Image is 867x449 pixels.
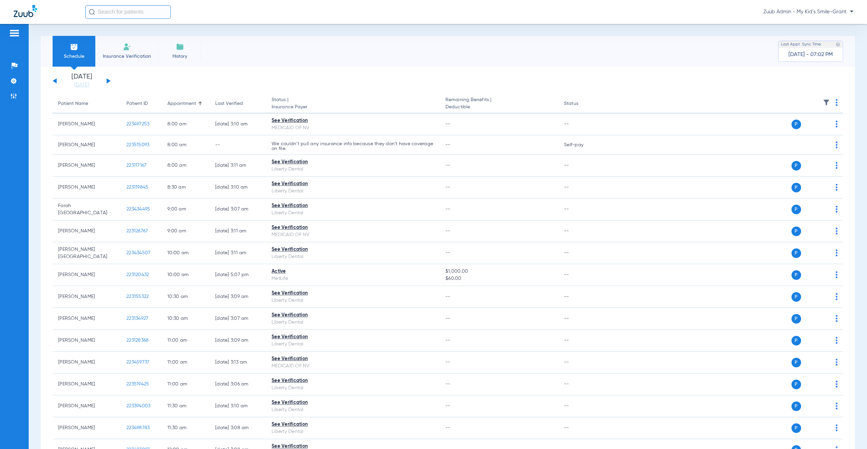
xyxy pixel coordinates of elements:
[445,275,553,282] span: $60.00
[272,355,435,363] div: See Verification
[833,416,867,449] iframe: Chat Widget
[559,308,605,330] td: --
[58,100,115,107] div: Patient Name
[792,402,801,411] span: P
[445,404,451,408] span: --
[272,231,435,239] div: MEDICAID OF NV
[126,360,149,365] span: 223459737
[272,384,435,392] div: Liberty Dental
[53,395,121,417] td: [PERSON_NAME]
[792,314,801,324] span: P
[445,382,451,386] span: --
[559,177,605,199] td: --
[559,113,605,135] td: --
[445,122,451,126] span: --
[559,220,605,242] td: --
[162,135,210,155] td: 8:00 AM
[836,206,838,213] img: group-dot-blue.svg
[9,29,20,37] img: hamburger-icon
[272,421,435,428] div: See Verification
[162,220,210,242] td: 9:00 AM
[445,268,553,275] span: $1,000.00
[61,82,102,89] a: [DATE]
[210,308,266,330] td: [DATE] 3:07 AM
[126,100,156,107] div: Patient ID
[162,155,210,177] td: 8:00 AM
[272,275,435,282] div: MetLife
[559,330,605,352] td: --
[53,113,121,135] td: [PERSON_NAME]
[210,330,266,352] td: [DATE] 3:09 AM
[53,308,121,330] td: [PERSON_NAME]
[836,228,838,234] img: group-dot-blue.svg
[164,53,196,60] span: History
[788,51,833,58] span: [DATE] - 07:02 PM
[559,242,605,264] td: --
[445,338,451,343] span: --
[162,286,210,308] td: 10:30 AM
[272,180,435,188] div: See Verification
[126,185,148,190] span: 223119845
[162,395,210,417] td: 11:30 AM
[445,294,451,299] span: --
[559,286,605,308] td: --
[126,207,150,212] span: 223434495
[58,100,88,107] div: Patient Name
[126,163,147,168] span: 223117167
[167,100,196,107] div: Appointment
[836,293,838,300] img: group-dot-blue.svg
[792,205,801,214] span: P
[272,319,435,326] div: Liberty Dental
[440,94,559,113] th: Remaining Benefits |
[215,100,243,107] div: Last Verified
[266,94,440,113] th: Status |
[823,99,830,106] img: filter.svg
[272,104,435,111] span: Insurance Payer
[126,294,149,299] span: 223155322
[272,246,435,253] div: See Verification
[176,43,184,51] img: History
[53,373,121,395] td: [PERSON_NAME]
[210,373,266,395] td: [DATE] 3:06 AM
[836,162,838,169] img: group-dot-blue.svg
[53,417,121,439] td: [PERSON_NAME]
[162,264,210,286] td: 10:00 AM
[792,270,801,280] span: P
[126,404,150,408] span: 223394003
[14,5,37,17] img: Zuub Logo
[272,290,435,297] div: See Verification
[85,5,171,19] input: Search for patients
[781,41,822,48] span: Last Appt. Sync Time:
[53,330,121,352] td: [PERSON_NAME]
[162,417,210,439] td: 11:30 AM
[162,373,210,395] td: 11:00 AM
[162,352,210,373] td: 11:00 AM
[272,141,435,151] p: We couldn’t pull any insurance info because they don’t have coverage on file.
[272,202,435,209] div: See Verification
[162,199,210,220] td: 9:00 AM
[89,9,95,15] img: Search Icon
[272,159,435,166] div: See Verification
[792,161,801,171] span: P
[836,184,838,191] img: group-dot-blue.svg
[836,381,838,387] img: group-dot-blue.svg
[272,399,435,406] div: See Verification
[792,423,801,433] span: P
[126,100,148,107] div: Patient ID
[210,395,266,417] td: [DATE] 3:10 AM
[53,264,121,286] td: [PERSON_NAME]
[162,308,210,330] td: 10:30 AM
[210,242,266,264] td: [DATE] 3:11 AM
[559,199,605,220] td: --
[792,183,801,192] span: P
[445,250,451,255] span: --
[61,73,102,89] li: [DATE]
[210,286,266,308] td: [DATE] 3:09 AM
[210,177,266,199] td: [DATE] 3:10 AM
[445,185,451,190] span: --
[792,120,801,129] span: P
[836,359,838,366] img: group-dot-blue.svg
[126,272,149,277] span: 223120432
[272,209,435,217] div: Liberty Dental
